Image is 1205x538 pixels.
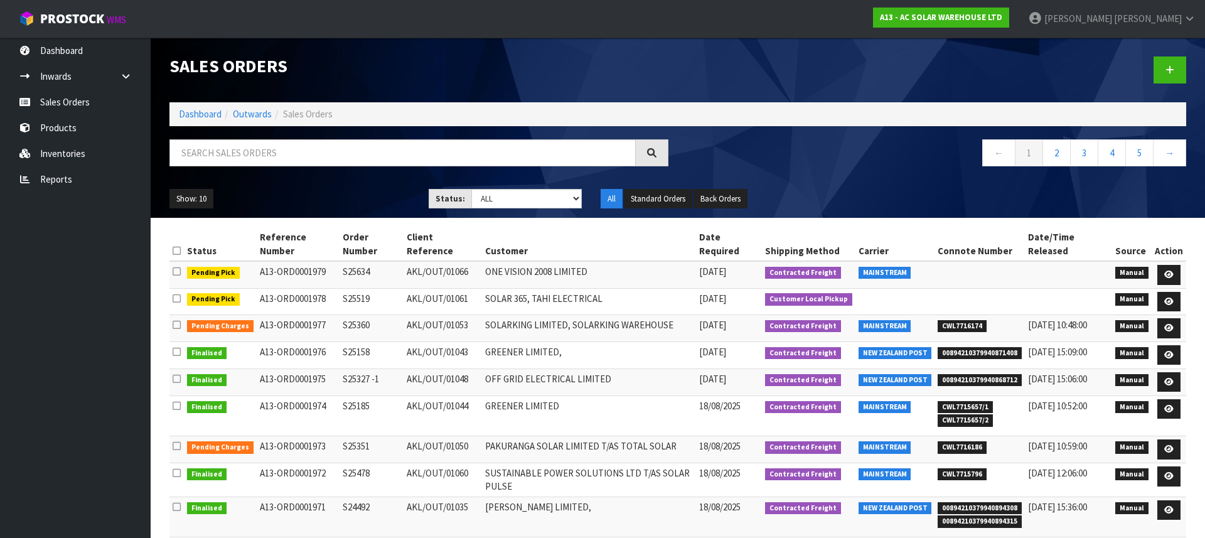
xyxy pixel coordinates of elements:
strong: Status: [436,193,465,204]
span: CWL7716186 [938,441,987,454]
th: Carrier [855,227,935,261]
span: Contracted Freight [765,502,841,515]
span: CWL7715796 [938,468,987,481]
a: 2 [1042,139,1071,166]
span: CWL7715657/2 [938,414,993,427]
td: AKL/OUT/01048 [404,369,482,395]
td: A13-ORD0001973 [257,436,340,463]
th: Status [184,227,257,261]
span: [PERSON_NAME] [1044,13,1112,24]
span: Contracted Freight [765,374,841,387]
span: Manual [1115,320,1149,333]
span: MAINSTREAM [859,441,911,454]
span: Contracted Freight [765,401,841,414]
th: Order Number [340,227,403,261]
span: [DATE] [699,293,726,304]
td: S25360 [340,315,403,342]
td: [PERSON_NAME] LIMITED, [482,497,696,537]
td: S25519 [340,288,403,315]
img: cube-alt.png [19,11,35,26]
span: 00894210379940868712 [938,374,1022,387]
span: Contracted Freight [765,267,841,279]
th: Reference Number [257,227,340,261]
span: 18/08/2025 [699,400,741,412]
span: NEW ZEALAND POST [859,502,932,515]
td: A13-ORD0001977 [257,315,340,342]
th: Source [1112,227,1152,261]
span: Contracted Freight [765,320,841,333]
span: NEW ZEALAND POST [859,374,932,387]
td: AKL/OUT/01053 [404,315,482,342]
span: MAINSTREAM [859,267,911,279]
td: AKL/OUT/01035 [404,497,482,537]
td: GREENER LIMITED [482,395,696,436]
td: AKL/OUT/01060 [404,463,482,497]
td: GREENER LIMITED, [482,342,696,369]
span: NEW ZEALAND POST [859,347,932,360]
td: SOLAR 365, TAHI ELECTRICAL [482,288,696,315]
span: [DATE] 10:52:00 [1028,400,1087,412]
td: AKL/OUT/01044 [404,395,482,436]
span: Pending Charges [187,441,254,454]
span: Manual [1115,267,1149,279]
span: [DATE] 15:09:00 [1028,346,1087,358]
span: Sales Orders [283,108,333,120]
td: PAKURANGA SOLAR LIMITED T/AS TOTAL SOLAR [482,436,696,463]
span: MAINSTREAM [859,320,911,333]
td: AKL/OUT/01066 [404,261,482,288]
span: Finalised [187,347,227,360]
td: SOLARKING LIMITED, SOLARKING WAREHOUSE [482,315,696,342]
span: [DATE] 10:48:00 [1028,319,1087,331]
nav: Page navigation [687,139,1186,170]
span: Pending Pick [187,267,240,279]
td: A13-ORD0001974 [257,395,340,436]
td: S25634 [340,261,403,288]
a: Outwards [233,108,272,120]
span: Finalised [187,468,227,481]
span: Contracted Freight [765,347,841,360]
span: 18/08/2025 [699,467,741,479]
td: SUSTAINABLE POWER SOLUTIONS LTD T/AS SOLAR PULSE [482,463,696,497]
th: Date/Time Released [1025,227,1113,261]
h1: Sales Orders [169,56,668,76]
a: 1 [1015,139,1043,166]
span: [DATE] 15:06:00 [1028,373,1087,385]
span: [PERSON_NAME] [1114,13,1182,24]
a: ← [982,139,1015,166]
a: 3 [1070,139,1098,166]
th: Connote Number [935,227,1025,261]
td: ONE VISION 2008 LIMITED [482,261,696,288]
th: Client Reference [404,227,482,261]
td: OFF GRID ELECTRICAL LIMITED [482,369,696,395]
th: Action [1152,227,1186,261]
span: Pending Pick [187,293,240,306]
td: A13-ORD0001975 [257,369,340,395]
button: Back Orders [694,189,747,209]
td: A13-ORD0001971 [257,497,340,537]
a: Dashboard [179,108,222,120]
span: Contracted Freight [765,468,841,481]
span: [DATE] [699,346,726,358]
td: A13-ORD0001979 [257,261,340,288]
td: AKL/OUT/01043 [404,342,482,369]
span: Contracted Freight [765,441,841,454]
span: [DATE] 12:06:00 [1028,467,1087,479]
td: A13-ORD0001978 [257,288,340,315]
td: S25327 -1 [340,369,403,395]
button: Standard Orders [624,189,692,209]
span: Manual [1115,293,1149,306]
td: A13-ORD0001976 [257,342,340,369]
strong: A13 - AC SOLAR WAREHOUSE LTD [880,12,1002,23]
span: ProStock [40,11,104,27]
span: Customer Local Pickup [765,293,852,306]
td: S24492 [340,497,403,537]
span: [DATE] [699,266,726,277]
span: MAINSTREAM [859,401,911,414]
span: Manual [1115,468,1149,481]
span: [DATE] 15:36:00 [1028,501,1087,513]
td: S25351 [340,436,403,463]
td: S25158 [340,342,403,369]
span: Manual [1115,401,1149,414]
span: CWL7715657/1 [938,401,993,414]
td: AKL/OUT/01061 [404,288,482,315]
